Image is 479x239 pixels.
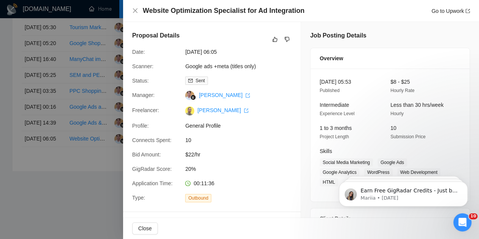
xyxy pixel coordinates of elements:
[320,178,338,186] span: HTML
[132,31,179,40] h5: Proposal Details
[132,180,173,186] span: Application Time:
[390,134,426,139] span: Submission Price
[193,180,214,186] span: 00:11:36
[195,78,205,83] span: Sent
[188,78,193,83] span: mail
[282,35,292,44] button: dislike
[132,49,145,55] span: Date:
[185,48,299,56] span: [DATE] 06:05
[310,31,366,40] h5: Job Posting Details
[469,213,477,219] span: 10
[390,102,443,108] span: Less than 30 hrs/week
[132,8,138,14] span: close
[284,36,290,42] span: dislike
[390,79,410,85] span: $8 - $25
[320,102,349,108] span: Intermediate
[465,9,470,13] span: export
[270,35,279,44] button: like
[190,95,196,100] img: gigradar-bm.png
[320,158,373,167] span: Social Media Marketing
[138,224,152,233] span: Close
[245,93,250,98] span: export
[185,181,190,186] span: clock-circle
[199,92,250,98] a: [PERSON_NAME] export
[132,92,154,98] span: Manager:
[378,158,407,167] span: Google Ads
[132,78,149,84] span: Status:
[320,134,349,139] span: Project Length
[132,152,161,158] span: Bid Amount:
[320,54,343,62] span: Overview
[320,79,351,85] span: [DATE] 05:53
[185,165,299,173] span: 20%
[390,88,414,93] span: Hourly Rate
[132,166,172,172] span: GigRadar Score:
[244,108,248,113] span: export
[272,36,278,42] span: like
[185,122,299,130] span: General Profile
[320,111,354,116] span: Experience Level
[431,8,470,14] a: Go to Upworkexport
[143,6,304,16] h4: Website Optimization Specialist for Ad Integration
[185,150,299,159] span: $22/hr
[453,213,471,231] iframe: Intercom live chat
[320,125,352,131] span: 1 to 3 months
[197,107,248,113] a: [PERSON_NAME] export
[390,111,404,116] span: Hourly
[328,166,479,219] iframe: Intercom notifications message
[132,137,172,143] span: Connects Spent:
[320,168,359,177] span: Google Analytics
[185,194,211,202] span: Outbound
[390,125,396,131] span: 10
[185,136,299,144] span: 10
[185,106,194,116] img: c1Kig7ErtcBugTI8e2F6ZQUTLNrQZ8fQPnIoH0WKMpWnoYKiRZ1iMSSb3iOxxqZHdW
[132,222,158,234] button: Close
[132,107,159,113] span: Freelancer:
[320,208,460,229] div: Client Details
[132,63,153,69] span: Scanner:
[132,8,138,14] button: Close
[320,148,332,154] span: Skills
[320,88,340,93] span: Published
[132,195,145,201] span: Type:
[132,123,149,129] span: Profile:
[185,63,256,69] a: Google ads +meta (titles only)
